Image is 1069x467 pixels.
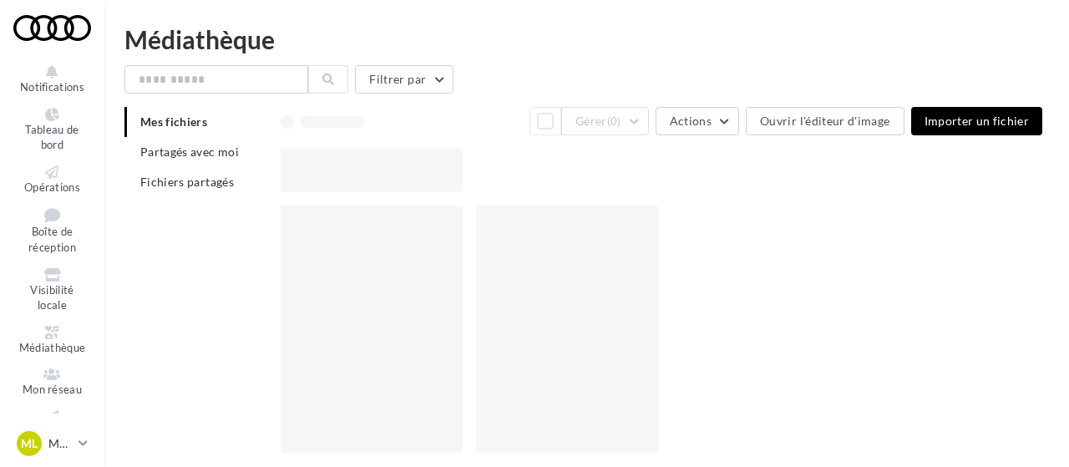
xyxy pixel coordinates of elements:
[48,435,72,452] p: Marine LE BON
[561,107,649,135] button: Gérer(0)
[23,383,82,396] span: Mon réseau
[24,180,80,194] span: Opérations
[911,107,1043,135] button: Importer un fichier
[13,104,91,155] a: Tableau de bord
[140,145,239,159] span: Partagés avec moi
[25,123,79,152] span: Tableau de bord
[13,364,91,400] a: Mon réseau
[656,107,739,135] button: Actions
[746,107,904,135] button: Ouvrir l'éditeur d'image
[20,80,84,94] span: Notifications
[670,114,712,128] span: Actions
[925,114,1030,128] span: Importer un fichier
[13,265,91,316] a: Visibilité locale
[19,341,86,354] span: Médiathèque
[30,283,73,312] span: Visibilité locale
[13,407,91,443] a: Campagnes
[28,226,76,255] span: Boîte de réception
[13,428,91,459] a: ML Marine LE BON
[140,114,207,129] span: Mes fichiers
[13,322,91,358] a: Médiathèque
[140,175,234,189] span: Fichiers partagés
[355,65,453,94] button: Filtrer par
[21,435,38,452] span: ML
[13,204,91,257] a: Boîte de réception
[13,62,91,98] button: Notifications
[124,27,1049,52] div: Médiathèque
[13,162,91,198] a: Opérations
[607,114,621,128] span: (0)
